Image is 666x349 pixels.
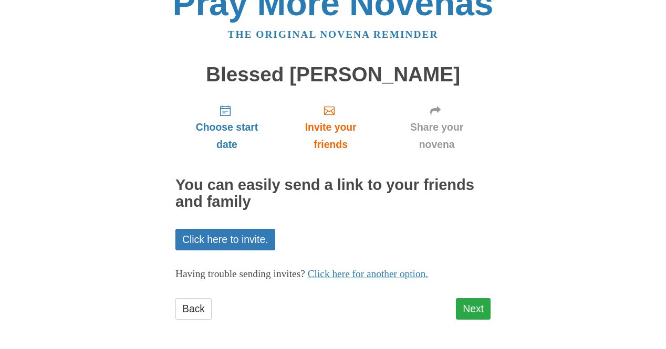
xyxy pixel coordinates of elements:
span: Invite your friends [289,119,372,153]
a: Click here for another option. [308,268,429,279]
span: Share your novena [393,119,480,153]
h2: You can easily send a link to your friends and family [175,177,491,210]
a: The original novena reminder [228,29,439,40]
a: Back [175,298,212,320]
a: Choose start date [175,96,278,158]
a: Share your novena [383,96,491,158]
a: Click here to invite. [175,229,275,250]
h1: Blessed [PERSON_NAME] [175,64,491,86]
span: Having trouble sending invites? [175,268,305,279]
span: Choose start date [186,119,268,153]
a: Invite your friends [278,96,383,158]
a: Next [456,298,491,320]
